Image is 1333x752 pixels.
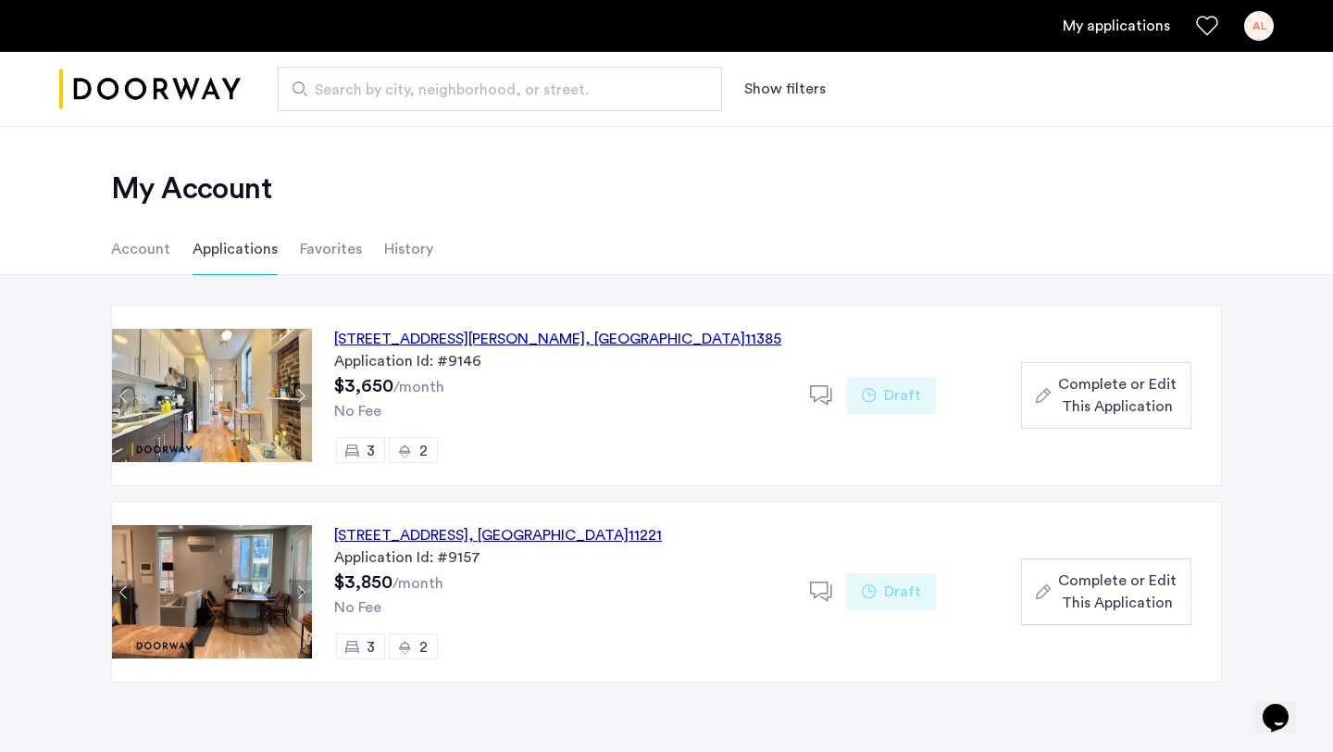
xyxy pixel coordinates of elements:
span: 3 [367,444,375,458]
span: Search by city, neighborhood, or street. [315,79,670,101]
span: , [GEOGRAPHIC_DATA] [585,332,745,346]
button: Next apartment [289,581,312,604]
sub: /month [392,576,443,591]
span: Complete or Edit This Application [1058,570,1177,614]
span: , [GEOGRAPHIC_DATA] [468,528,629,543]
button: Previous apartment [112,581,135,604]
li: Applications [193,223,278,275]
a: Favorites [1196,15,1218,37]
span: 2 [419,444,428,458]
div: [STREET_ADDRESS][PERSON_NAME] 11385 [334,328,781,350]
li: Favorites [300,223,362,275]
span: Draft [884,581,921,603]
span: No Fee [334,404,381,419]
span: 3 [367,640,375,655]
span: 2 [419,640,428,655]
div: AL [1244,11,1274,41]
li: Account [111,223,170,275]
div: [STREET_ADDRESS] 11221 [334,524,662,546]
div: Application Id: #9157 [334,546,788,569]
img: logo [59,55,241,124]
span: Complete or Edit This Application [1058,373,1177,418]
button: Previous apartment [112,384,135,407]
button: button [1021,558,1191,625]
a: My application [1063,15,1170,37]
li: History [384,223,433,275]
input: Apartment Search [278,67,722,111]
h2: My Account [111,170,1222,207]
span: $3,650 [334,377,393,395]
span: Draft [884,384,921,407]
button: button [1021,362,1191,429]
span: No Fee [334,600,381,615]
div: Application Id: #9146 [334,350,788,372]
iframe: chat widget [1255,678,1314,733]
sub: /month [393,380,444,395]
span: $3,850 [334,573,392,592]
img: Apartment photo [112,525,312,658]
button: Next apartment [289,384,312,407]
a: Cazamio logo [59,55,241,124]
button: Show or hide filters [744,78,826,100]
img: Apartment photo [112,329,312,462]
